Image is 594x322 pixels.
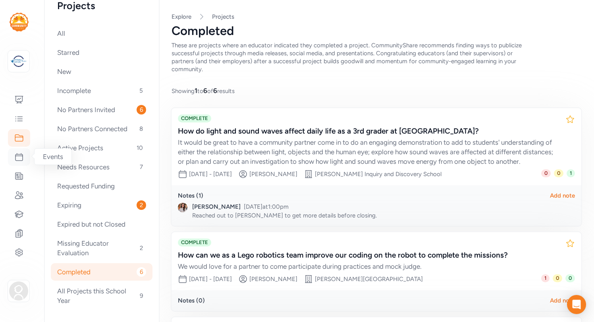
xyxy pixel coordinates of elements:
div: We would love for a partner to come participate during practices and mock judge. [178,262,559,271]
span: 2 [137,200,146,210]
span: 5 [136,86,146,95]
div: [DATE] at 1:00pm [244,203,289,211]
div: [PERSON_NAME] [192,203,241,211]
span: 7 [137,162,146,172]
span: 6 [213,87,217,95]
span: 2 [137,243,146,253]
div: No Partners Invited [51,101,152,118]
div: [DATE] - [DATE] [189,170,232,178]
div: Notes ( 1 ) [178,192,203,200]
div: It would be great to have a community partner come in to do an engaging demonstration to add to s... [178,138,559,166]
div: Notes ( 0 ) [178,297,205,305]
span: 0 [553,274,562,282]
div: All [51,25,152,42]
div: How do light and sound waves affect daily life as a 3rd grader at [GEOGRAPHIC_DATA]? [178,126,559,137]
span: 1 [195,87,197,95]
span: 9 [137,291,146,301]
div: How can we as a Lego robotics team improve our coding on the robot to complete the missions? [178,250,559,261]
nav: Breadcrumb [172,13,581,21]
span: 1 [541,274,550,282]
div: New [51,63,152,80]
span: These are projects where an educator indicated they completed a project. CommunityShare recommend... [172,42,522,73]
div: Starred [51,44,152,61]
div: Expiring [51,196,152,214]
div: [PERSON_NAME][GEOGRAPHIC_DATA] [315,275,423,283]
span: 6 [137,267,146,277]
span: 6 [203,87,207,95]
div: Expired but not Closed [51,215,152,233]
span: 0 [565,274,575,282]
div: Missing Educator Evaluation [51,235,152,262]
p: Reached out to [PERSON_NAME] to get more details before closing. [192,211,575,219]
a: Explore [172,13,191,20]
span: 6 [137,105,146,114]
img: logo [10,52,27,70]
span: 8 [136,124,146,134]
div: Needs Resources [51,158,152,176]
div: Active Projects [51,139,152,157]
img: Avatar [178,203,187,212]
img: logo [10,13,29,31]
div: [PERSON_NAME] Inquiry and Discovery School [315,170,442,178]
div: Add note [550,297,575,305]
div: Completed [172,24,581,38]
span: COMPLETE [178,239,211,246]
div: Requested Funding [51,177,152,195]
div: Completed [51,263,152,281]
span: Showing to of results [172,86,235,95]
div: [PERSON_NAME] [249,170,297,178]
span: 10 [133,143,146,153]
div: No Partners Connected [51,120,152,138]
div: Add note [550,192,575,200]
div: [PERSON_NAME] [249,275,297,283]
span: 0 [554,169,563,177]
span: 0 [541,169,551,177]
div: All Projects this School Year [51,282,152,309]
span: COMPLETE [178,114,211,122]
div: Incomplete [51,82,152,99]
a: Projects [212,13,234,21]
div: Open Intercom Messenger [567,295,586,314]
span: 1 [567,169,575,177]
div: [DATE] - [DATE] [189,275,232,283]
